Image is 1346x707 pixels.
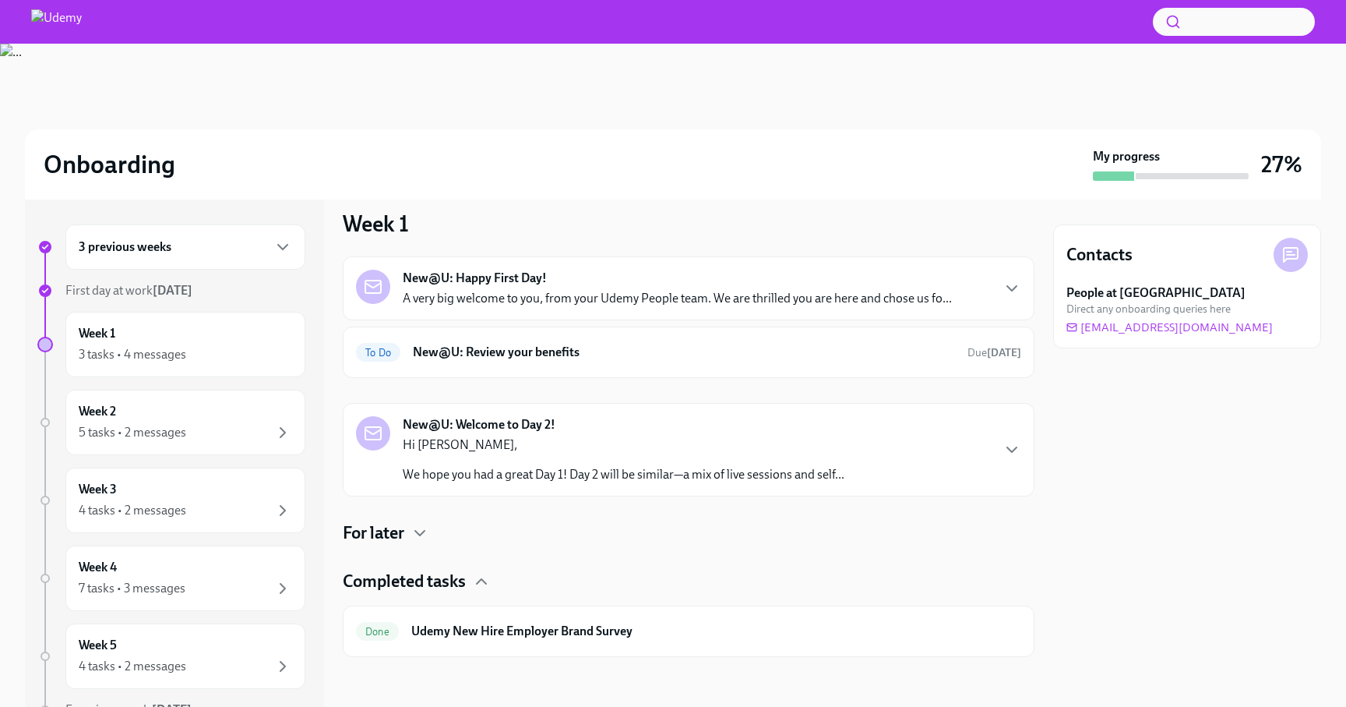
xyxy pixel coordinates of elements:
[403,290,952,307] p: A very big welcome to you, from your Udemy People team. We are thrilled you are here and chose us...
[79,658,186,675] div: 4 tasks • 2 messages
[343,570,1034,593] div: Completed tasks
[79,637,117,654] h6: Week 5
[1066,302,1231,316] span: Direct any onboarding queries here
[343,521,404,545] h4: For later
[403,416,555,433] strong: New@U: Welcome to Day 2!
[967,345,1021,360] span: October 16th, 2025 10:00
[79,424,186,441] div: 5 tasks • 2 messages
[79,481,117,498] h6: Week 3
[967,346,1021,359] span: Due
[37,624,305,689] a: Week 54 tasks • 2 messages
[356,347,400,359] span: To Do
[403,437,844,454] p: Hi [PERSON_NAME],
[413,344,955,361] h6: New@U: Review your benefits
[37,390,305,455] a: Week 25 tasks • 2 messages
[79,239,171,256] h6: 3 previous weeks
[79,325,115,342] h6: Week 1
[79,502,186,519] div: 4 tasks • 2 messages
[31,9,82,34] img: Udemy
[37,546,305,611] a: Week 47 tasks • 3 messages
[403,466,844,483] p: We hope you had a great Day 1! Day 2 will be similar—a mix of live sessions and self...
[37,468,305,533] a: Week 34 tasks • 2 messages
[356,619,1021,644] a: DoneUdemy New Hire Employer Brand Survey
[403,270,547,287] strong: New@U: Happy First Day!
[153,283,192,298] strong: [DATE]
[65,283,192,298] span: First day at work
[1066,320,1273,335] a: [EMAIL_ADDRESS][DOMAIN_NAME]
[65,224,305,270] div: 3 previous weeks
[1066,243,1133,267] h4: Contacts
[79,580,185,597] div: 7 tasks • 3 messages
[1093,148,1160,165] strong: My progress
[356,340,1021,365] a: To DoNew@U: Review your benefitsDue[DATE]
[343,210,409,238] h3: Week 1
[987,346,1021,359] strong: [DATE]
[411,623,1021,640] h6: Udemy New Hire Employer Brand Survey
[37,282,305,299] a: First day at work[DATE]
[1261,150,1302,179] h3: 27%
[44,149,175,180] h2: Onboarding
[1066,285,1246,302] strong: People at [GEOGRAPHIC_DATA]
[343,521,1034,545] div: For later
[79,403,116,420] h6: Week 2
[37,312,305,377] a: Week 13 tasks • 4 messages
[79,559,117,576] h6: Week 4
[343,570,466,593] h4: Completed tasks
[356,626,399,638] span: Done
[79,346,186,363] div: 3 tasks • 4 messages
